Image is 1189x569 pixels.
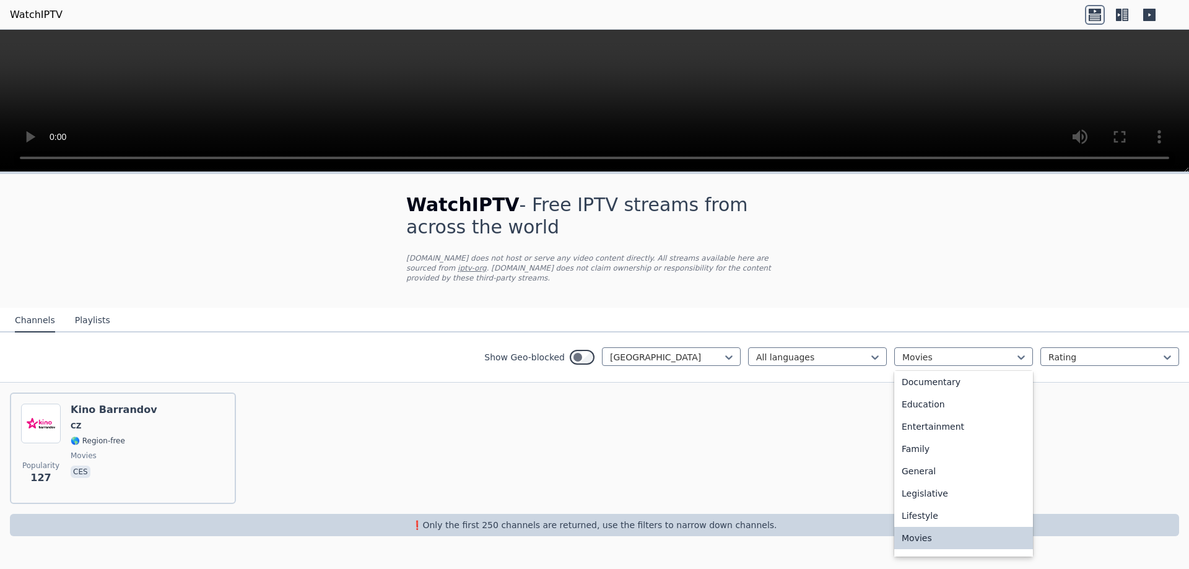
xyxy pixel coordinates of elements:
span: 127 [30,471,51,485]
div: Documentary [894,371,1033,393]
span: Popularity [22,461,59,471]
button: Channels [15,309,55,332]
div: Entertainment [894,415,1033,438]
span: movies [71,451,97,461]
h6: Kino Barrandov [71,404,157,416]
h1: - Free IPTV streams from across the world [406,194,783,238]
div: Education [894,393,1033,415]
div: General [894,460,1033,482]
div: Family [894,438,1033,460]
span: 🌎 Region-free [71,436,125,446]
button: Playlists [75,309,110,332]
p: ces [71,466,90,478]
a: iptv-org [458,264,487,272]
div: Movies [894,527,1033,549]
div: Legislative [894,482,1033,505]
label: Show Geo-blocked [484,351,565,363]
span: WatchIPTV [406,194,520,215]
span: CZ [71,421,82,431]
img: Kino Barrandov [21,404,61,443]
p: [DOMAIN_NAME] does not host or serve any video content directly. All streams available here are s... [406,253,783,283]
div: Lifestyle [894,505,1033,527]
a: WatchIPTV [10,7,63,22]
p: ❗️Only the first 250 channels are returned, use the filters to narrow down channels. [15,519,1174,531]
